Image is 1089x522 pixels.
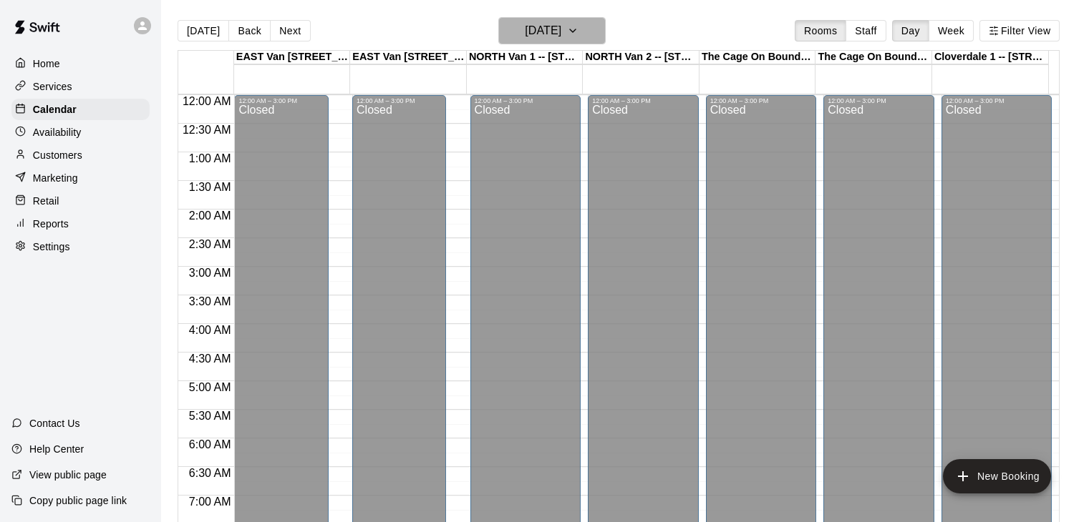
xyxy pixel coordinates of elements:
span: 4:30 AM [185,353,235,365]
span: 1:00 AM [185,152,235,164]
span: 12:00 AM [179,95,235,107]
p: Marketing [33,171,78,185]
span: 12:30 AM [179,124,235,136]
div: 12:00 AM – 3:00 PM [357,97,442,104]
button: Day [892,20,929,41]
a: Marketing [11,167,150,189]
div: 12:00 AM – 3:00 PM [592,97,694,104]
div: 12:00 AM – 3:00 PM [475,97,577,104]
div: NORTH Van 2 -- [STREET_ADDRESS] [583,51,700,64]
a: Services [11,76,150,97]
span: 1:30 AM [185,181,235,193]
span: 3:00 AM [185,267,235,279]
p: Settings [33,240,70,254]
div: NORTH Van 1 -- [STREET_ADDRESS] [467,51,584,64]
div: 12:00 AM – 3:00 PM [828,97,930,104]
p: Help Center [29,442,84,456]
p: Copy public page link [29,493,127,508]
span: 2:00 AM [185,210,235,222]
a: Calendar [11,99,150,120]
p: Home [33,56,60,71]
div: Cloverdale 1 -- [STREET_ADDRESS] [932,51,1049,64]
div: 12:00 AM – 3:00 PM [946,97,1048,104]
p: Availability [33,125,82,139]
span: 5:30 AM [185,410,235,422]
div: 12:00 AM – 3:00 PM [710,97,813,104]
p: Contact Us [29,416,80,430]
div: EAST Van [STREET_ADDRESS] [350,51,467,64]
span: 4:00 AM [185,324,235,336]
p: View public page [29,468,107,482]
button: Rooms [795,20,846,41]
a: Settings [11,236,150,257]
div: 12:00 AM – 3:00 PM [238,97,324,104]
a: Home [11,53,150,74]
button: Next [270,20,310,41]
a: Retail [11,190,150,212]
button: add [943,459,1051,493]
span: 6:30 AM [185,467,235,479]
button: [DATE] [178,20,229,41]
div: The Cage On Boundary 2 -- [STREET_ADDRESS] ([PERSON_NAME] & [PERSON_NAME]), [GEOGRAPHIC_DATA] [815,51,932,64]
div: EAST Van [STREET_ADDRESS] [234,51,351,64]
span: 2:30 AM [185,238,235,250]
div: The Cage On Boundary 1 -- [STREET_ADDRESS] ([PERSON_NAME] & [PERSON_NAME]), [GEOGRAPHIC_DATA] [700,51,816,64]
a: Customers [11,144,150,166]
p: Customers [33,148,82,162]
button: Staff [846,20,886,41]
span: 5:00 AM [185,381,235,393]
p: Retail [33,194,59,208]
a: Availability [11,122,150,143]
h6: [DATE] [525,21,561,41]
p: Services [33,79,72,94]
a: Reports [11,213,150,235]
span: 6:00 AM [185,438,235,450]
p: Calendar [33,102,77,117]
p: Reports [33,217,69,231]
span: 3:30 AM [185,295,235,307]
button: [DATE] [498,17,606,44]
span: 7:00 AM [185,496,235,508]
button: Filter View [979,20,1060,41]
button: Back [228,20,271,41]
button: Week [929,20,974,41]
